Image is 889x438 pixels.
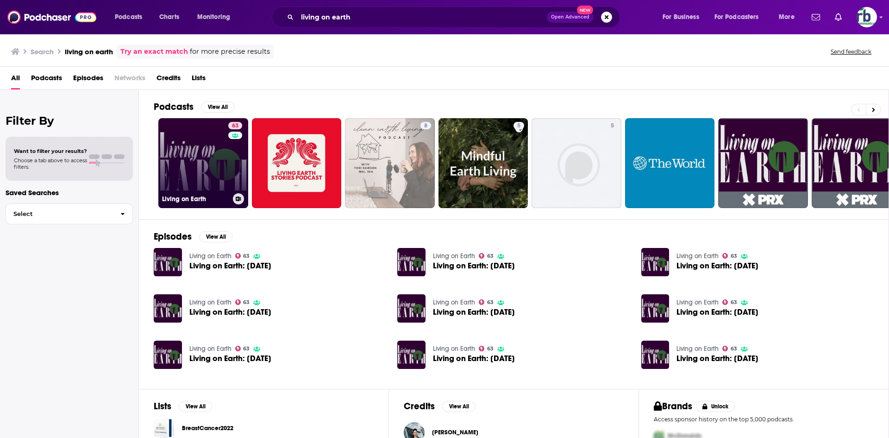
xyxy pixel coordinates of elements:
a: PodcastsView All [154,101,234,113]
img: Living on Earth: May 24, 2002 [154,294,182,323]
a: 8 [420,122,431,129]
a: Show notifications dropdown [831,9,845,25]
a: Living on Earth [189,345,232,353]
a: Living on Earth [189,298,232,306]
img: Living on Earth: July 6, 2001 [397,341,426,369]
h3: Living on Earth [162,195,229,203]
span: Living on Earth: [DATE] [433,355,515,362]
span: Charts [159,11,179,24]
div: Search podcasts, credits, & more... [281,6,629,28]
a: Living on Earth: April 6, 2001 [676,355,758,362]
a: Living on Earth: April 26, 2002 [189,262,271,270]
img: Podchaser - Follow, Share and Rate Podcasts [7,8,96,26]
h3: living on earth [65,47,113,56]
a: Living on Earth [433,345,475,353]
button: open menu [656,10,711,25]
h2: Brands [654,400,692,412]
a: 8 [345,118,435,208]
a: Josh Crute [432,429,478,436]
span: Choose a tab above to access filters. [14,157,87,170]
span: Monitoring [197,11,230,24]
img: Living on Earth: May 18, 2001 [641,294,670,323]
a: 63Living on Earth [158,118,248,208]
span: 63 [232,121,238,131]
span: Living on Earth: [DATE] [189,355,271,362]
a: Try an exact match [120,46,188,57]
a: Episodes [73,70,103,89]
span: 8 [424,121,427,131]
span: 5 [611,121,614,131]
img: Living on Earth: April 6, 2001 [641,341,670,369]
span: Living on Earth: [DATE] [433,308,515,316]
h2: Filter By [6,114,133,127]
button: View All [179,401,212,412]
a: Living on Earth: January 8, 2010 [641,248,670,276]
a: Show notifications dropdown [808,9,824,25]
span: 63 [243,254,250,258]
a: CreditsView All [404,400,476,412]
span: 5 [517,121,520,131]
img: Living on Earth: April 27, 2007 [397,294,426,323]
h3: Search [31,47,54,56]
a: 63 [479,346,494,351]
a: EpisodesView All [154,231,232,242]
span: Living on Earth: [DATE] [189,262,271,270]
button: Open AdvancedNew [547,12,594,23]
span: [PERSON_NAME] [432,429,478,436]
a: BreastCancer2022 [182,423,233,433]
a: Living on Earth: April 27, 2007 [433,308,515,316]
a: Living on Earth [433,252,475,260]
a: 5 [513,122,524,129]
span: for more precise results [190,46,270,57]
button: Unlock [696,401,735,412]
a: 5 [438,118,528,208]
a: Living on Earth: January 12, 2001 [154,341,182,369]
a: Living on Earth [676,298,719,306]
span: Living on Earth: [DATE] [433,262,515,270]
h2: Episodes [154,231,192,242]
a: 63 [235,346,250,351]
span: Want to filter your results? [14,148,87,154]
span: Networks [114,70,145,89]
button: View All [201,102,234,113]
a: 63 [479,299,494,305]
img: Living on Earth: April 26, 2002 [154,248,182,276]
span: Open Advanced [551,15,589,19]
span: More [779,11,795,24]
span: 63 [243,347,250,351]
a: Credits [157,70,181,89]
span: Lists [192,70,206,89]
h2: Podcasts [154,101,194,113]
span: Podcasts [31,70,62,89]
img: Living on Earth: September 24, 2004 [397,248,426,276]
span: 63 [243,300,250,305]
a: 63 [722,346,737,351]
span: Living on Earth: [DATE] [676,355,758,362]
button: open menu [708,10,772,25]
button: Show profile menu [857,7,877,27]
button: open menu [108,10,154,25]
span: Podcasts [115,11,142,24]
a: Living on Earth: July 6, 2001 [433,355,515,362]
a: Living on Earth: September 24, 2004 [433,262,515,270]
span: New [577,6,594,14]
a: 63 [228,122,242,129]
a: Living on Earth: May 18, 2001 [676,308,758,316]
a: All [11,70,20,89]
a: 63 [722,299,737,305]
span: 63 [731,300,737,305]
span: 63 [487,254,494,258]
a: Living on Earth: January 8, 2010 [676,262,758,270]
a: Living on Earth [676,345,719,353]
a: Living on Earth [433,298,475,306]
span: Living on Earth: [DATE] [189,308,271,316]
span: 63 [731,254,737,258]
span: Living on Earth: [DATE] [676,262,758,270]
